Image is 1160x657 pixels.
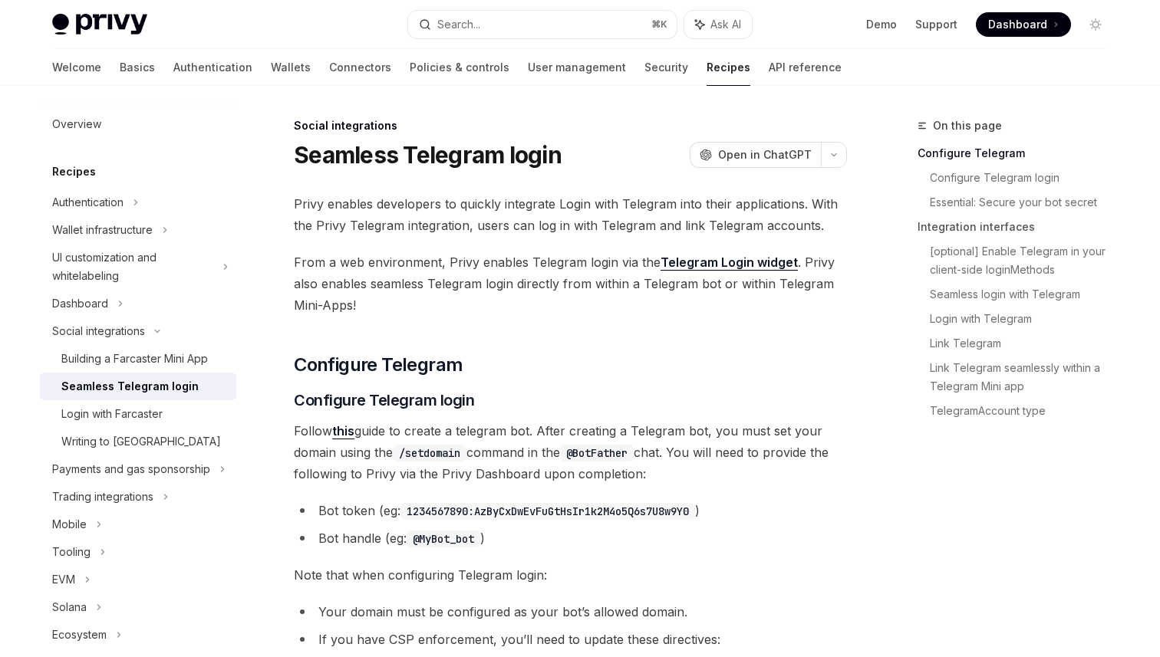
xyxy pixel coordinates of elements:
[52,193,124,212] div: Authentication
[930,239,1120,282] a: [optional] Enable Telegram in your client-side loginMethods
[294,601,847,623] li: Your domain must be configured as your bot’s allowed domain.
[294,141,562,169] h1: Seamless Telegram login
[294,389,474,411] span: Configure Telegram login
[61,350,208,368] div: Building a Farcaster Mini App
[651,18,667,31] span: ⌘ K
[40,400,236,428] a: Login with Farcaster
[408,11,677,38] button: Search...⌘K
[52,543,91,561] div: Tooling
[332,423,354,439] a: this
[61,432,221,451] div: Writing to [GEOGRAPHIC_DATA]
[915,17,957,32] a: Support
[918,215,1120,239] a: Integration interfaces
[294,420,847,485] span: Follow guide to create a telegram bot. After creating a Telegram bot, you must set your domain us...
[294,527,847,549] li: Bot handle (eg: )
[930,356,1120,399] a: Link Telegram seamlessly within a Telegram Mini app
[40,428,236,455] a: Writing to [GEOGRAPHIC_DATA]
[988,17,1047,32] span: Dashboard
[718,147,812,163] span: Open in ChatGPT
[930,166,1120,190] a: Configure Telegram login
[437,15,480,34] div: Search...
[707,49,750,86] a: Recipes
[329,49,391,86] a: Connectors
[644,49,688,86] a: Security
[407,531,480,547] code: @MyBot_bot
[52,49,101,86] a: Welcome
[866,17,897,32] a: Demo
[52,163,96,181] h5: Recipes
[294,193,847,236] span: Privy enables developers to quickly integrate Login with Telegram into their applications. With t...
[1083,12,1108,37] button: Toggle dark mode
[120,49,155,86] a: Basics
[61,405,163,423] div: Login with Farcaster
[410,49,509,86] a: Policies & controls
[690,142,821,168] button: Open in ChatGPT
[52,14,147,35] img: light logo
[930,331,1120,356] a: Link Telegram
[61,377,199,396] div: Seamless Telegram login
[52,570,75,589] div: EVM
[684,11,752,38] button: Ask AI
[560,445,634,462] code: @BotFather
[769,49,842,86] a: API reference
[52,515,87,534] div: Mobile
[661,255,798,271] a: Telegram Login widget
[528,49,626,86] a: User management
[52,460,210,478] div: Payments and gas sponsorship
[976,12,1071,37] a: Dashboard
[40,373,236,400] a: Seamless Telegram login
[400,503,695,520] code: 1234567890:AzByCxDwEvFuGtHsIr1k2M4o5Q6s7U8w9Y0
[52,115,101,133] div: Overview
[52,294,108,313] div: Dashboard
[40,345,236,373] a: Building a Farcaster Mini App
[52,626,107,644] div: Ecosystem
[930,307,1120,331] a: Login with Telegram
[930,190,1120,215] a: Essential: Secure your bot secret
[271,49,311,86] a: Wallets
[52,322,145,340] div: Social integrations
[710,17,741,32] span: Ask AI
[52,598,87,616] div: Solana
[918,141,1120,166] a: Configure Telegram
[393,445,466,462] code: /setdomain
[40,110,236,138] a: Overview
[173,49,252,86] a: Authentication
[294,500,847,521] li: Bot token (eg: )
[930,282,1120,307] a: Seamless login with Telegram
[52,488,153,506] div: Trading integrations
[52,221,153,239] div: Wallet infrastructure
[933,117,1002,135] span: On this page
[52,248,213,285] div: UI customization and whitelabeling
[930,399,1120,423] a: TelegramAccount type
[294,353,463,377] span: Configure Telegram
[294,564,847,586] span: Note that when configuring Telegram login:
[294,118,847,133] div: Social integrations
[294,251,847,316] span: From a web environment, Privy enables Telegram login via the . Privy also enables seamless Telegr...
